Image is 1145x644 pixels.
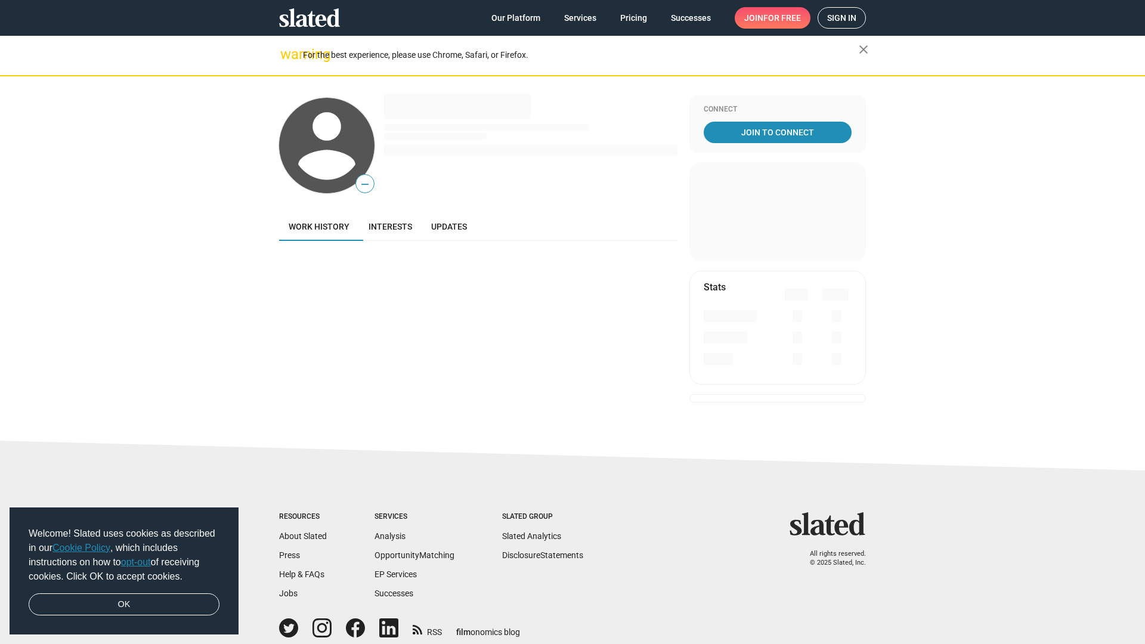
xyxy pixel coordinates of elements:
[797,550,866,567] p: All rights reserved. © 2025 Slated, Inc.
[289,222,349,231] span: Work history
[10,507,239,635] div: cookieconsent
[502,550,583,560] a: DisclosureStatements
[704,105,852,114] div: Connect
[375,531,406,541] a: Analysis
[482,7,550,29] a: Our Platform
[375,512,454,522] div: Services
[456,617,520,638] a: filmonomics blog
[280,47,295,61] mat-icon: warning
[704,122,852,143] a: Join To Connect
[279,212,359,241] a: Work history
[375,569,417,579] a: EP Services
[431,222,467,231] span: Updates
[279,589,298,598] a: Jobs
[502,512,583,522] div: Slated Group
[52,543,110,553] a: Cookie Policy
[661,7,720,29] a: Successes
[620,7,647,29] span: Pricing
[356,177,374,192] span: —
[279,569,324,579] a: Help & FAQs
[611,7,657,29] a: Pricing
[744,7,801,29] span: Join
[279,512,327,522] div: Resources
[375,589,413,598] a: Successes
[555,7,606,29] a: Services
[369,222,412,231] span: Interests
[303,47,859,63] div: For the best experience, please use Chrome, Safari, or Firefox.
[422,212,476,241] a: Updates
[818,7,866,29] a: Sign in
[29,593,219,616] a: dismiss cookie message
[706,122,849,143] span: Join To Connect
[763,7,801,29] span: for free
[564,7,596,29] span: Services
[279,531,327,541] a: About Slated
[413,620,442,638] a: RSS
[735,7,810,29] a: Joinfor free
[671,7,711,29] span: Successes
[856,42,871,57] mat-icon: close
[704,281,726,293] mat-card-title: Stats
[491,7,540,29] span: Our Platform
[121,557,151,567] a: opt-out
[279,550,300,560] a: Press
[375,550,454,560] a: OpportunityMatching
[502,531,561,541] a: Slated Analytics
[359,212,422,241] a: Interests
[456,627,471,637] span: film
[29,527,219,584] span: Welcome! Slated uses cookies as described in our , which includes instructions on how to of recei...
[827,8,856,28] span: Sign in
